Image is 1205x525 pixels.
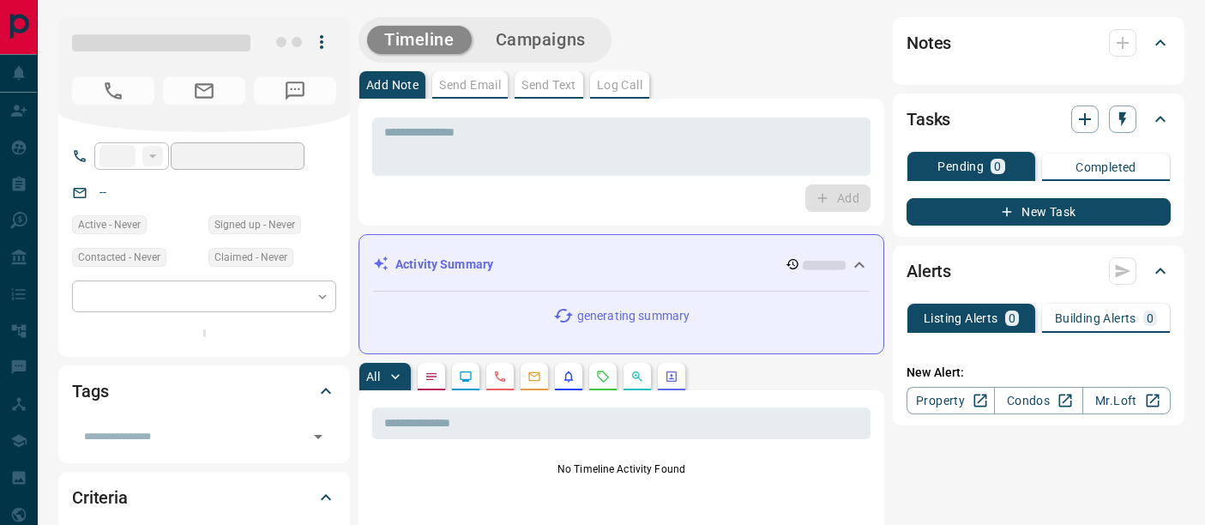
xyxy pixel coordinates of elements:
[163,77,245,105] span: No Email
[254,77,336,105] span: No Number
[493,370,507,383] svg: Calls
[994,160,1001,172] p: 0
[907,364,1171,382] p: New Alert:
[366,79,419,91] p: Add Note
[1075,161,1136,173] p: Completed
[577,307,690,325] p: generating summary
[72,484,128,511] h2: Criteria
[1055,312,1136,324] p: Building Alerts
[373,249,870,281] div: Activity Summary
[72,371,336,412] div: Tags
[78,249,160,266] span: Contacted - Never
[1082,387,1171,414] a: Mr.Loft
[306,425,330,449] button: Open
[907,29,951,57] h2: Notes
[99,185,106,199] a: --
[367,26,472,54] button: Timeline
[395,256,493,274] p: Activity Summary
[665,370,678,383] svg: Agent Actions
[214,249,287,266] span: Claimed - Never
[596,370,610,383] svg: Requests
[459,370,473,383] svg: Lead Browsing Activity
[78,216,141,233] span: Active - Never
[907,198,1171,226] button: New Task
[1009,312,1015,324] p: 0
[372,462,871,477] p: No Timeline Activity Found
[907,257,951,285] h2: Alerts
[366,371,380,383] p: All
[907,22,1171,63] div: Notes
[72,77,154,105] span: No Number
[907,250,1171,292] div: Alerts
[937,160,984,172] p: Pending
[214,216,295,233] span: Signed up - Never
[72,477,336,518] div: Criteria
[907,387,995,414] a: Property
[527,370,541,383] svg: Emails
[425,370,438,383] svg: Notes
[1147,312,1154,324] p: 0
[72,377,108,405] h2: Tags
[562,370,575,383] svg: Listing Alerts
[630,370,644,383] svg: Opportunities
[479,26,603,54] button: Campaigns
[994,387,1082,414] a: Condos
[907,106,950,133] h2: Tasks
[924,312,998,324] p: Listing Alerts
[907,99,1171,140] div: Tasks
